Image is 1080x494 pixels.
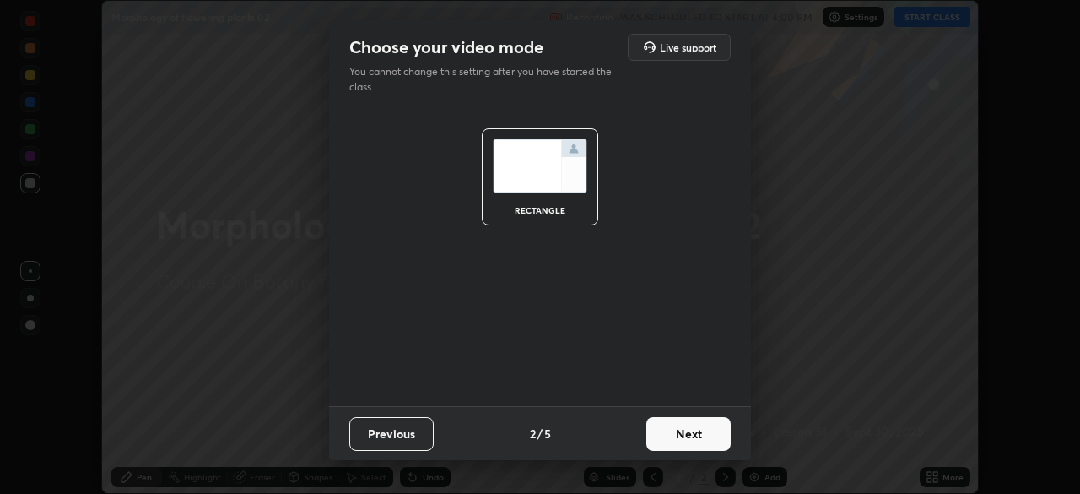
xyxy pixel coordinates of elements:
[544,425,551,442] h4: 5
[530,425,536,442] h4: 2
[349,36,543,58] h2: Choose your video mode
[537,425,543,442] h4: /
[506,206,574,214] div: rectangle
[493,139,587,193] img: normalScreenIcon.ae25ed63.svg
[349,64,623,95] p: You cannot change this setting after you have started the class
[660,42,716,52] h5: Live support
[349,417,434,451] button: Previous
[646,417,731,451] button: Next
